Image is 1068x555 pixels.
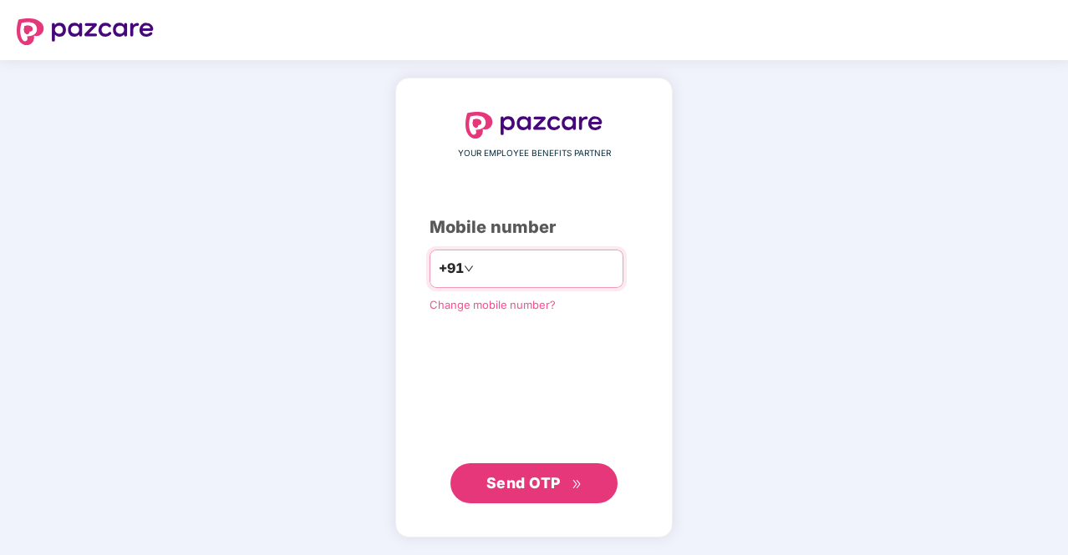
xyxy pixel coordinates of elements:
span: Send OTP [486,474,561,492]
button: Send OTPdouble-right [450,463,618,503]
a: Change mobile number? [430,298,556,311]
div: Mobile number [430,214,638,240]
span: double-right [572,479,582,490]
img: logo [17,18,154,45]
span: YOUR EMPLOYEE BENEFITS PARTNER [458,147,611,160]
span: +91 [439,258,464,279]
img: logo [465,112,603,139]
span: down [464,264,474,274]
